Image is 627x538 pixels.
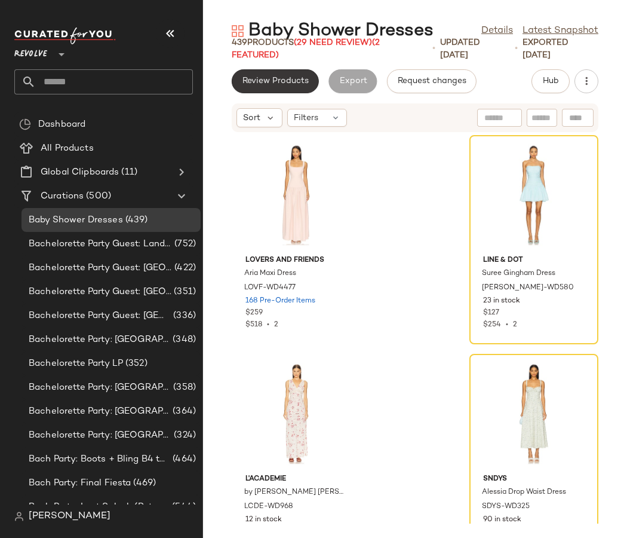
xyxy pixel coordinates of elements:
span: 23 in stock [483,296,520,307]
span: 2 [513,321,517,329]
span: Line & Dot [483,255,585,266]
span: SDYS-WD325 [482,502,530,512]
span: Filters [294,112,318,124]
span: (352) [123,357,147,371]
span: by [PERSON_NAME] [PERSON_NAME] [244,487,346,498]
span: Bachelorette Party: [GEOGRAPHIC_DATA] [29,333,170,347]
span: Bachelorette Party Guest: [GEOGRAPHIC_DATA] [29,309,171,323]
span: Curations [41,189,84,203]
span: Bachelorette Party Guest: Landing Page [29,237,172,251]
span: LOVF-WD4477 [244,283,296,294]
span: 90 in stock [483,515,521,525]
button: Review Products [232,69,319,93]
span: Aria Maxi Dress [244,268,296,279]
span: (544) [170,500,196,514]
span: Bach Party: Boots + Bling B4 the Ring [29,453,170,466]
img: SDYS-WD325_V1.jpg [474,358,594,469]
span: [PERSON_NAME] [29,509,110,524]
span: Request changes [397,77,466,86]
span: • [432,42,435,56]
span: $518 [245,321,262,329]
span: (29 Need Review) [294,38,372,47]
img: LEAX-WD580_V1.jpg [474,139,594,250]
span: • [262,321,274,329]
img: svg%3e [232,25,244,37]
span: Bachelorette Party: [GEOGRAPHIC_DATA] [29,429,171,442]
span: 439 [232,38,247,47]
span: 12 in stock [245,515,282,525]
span: Bach Party: Final Fiesta [29,476,131,490]
span: Hub [542,77,559,86]
span: Lovers and Friends [245,255,347,266]
span: L'Academie [245,474,347,485]
span: [PERSON_NAME]-WD580 [482,283,574,294]
span: Dashboard [38,118,85,132]
div: Products [232,36,428,62]
span: $259 [245,308,263,319]
p: Exported [DATE] [522,36,598,62]
span: (324) [171,429,196,442]
button: Request changes [387,69,477,93]
span: LCDE-WD968 [244,502,293,512]
span: Suree Gingham Dress [482,268,555,279]
span: Revolve [14,41,47,62]
p: updated [DATE] [440,36,510,62]
span: Bachelorette Party Guest: [GEOGRAPHIC_DATA] [29,261,172,275]
span: $254 [483,321,501,329]
div: Baby Shower Dresses [232,19,434,43]
img: svg%3e [19,118,31,130]
span: (439) [123,213,148,227]
span: Bachelorette Party LP [29,357,123,371]
span: Bachelorette Party: [GEOGRAPHIC_DATA] [29,405,170,418]
span: $127 [483,308,499,319]
a: Details [481,24,513,38]
span: (464) [170,453,196,466]
span: Bachelorette Party Guest: [GEOGRAPHIC_DATA] [29,285,171,299]
span: (358) [171,381,196,395]
span: (348) [170,333,196,347]
span: (469) [131,476,156,490]
span: • [515,42,518,56]
span: • [501,321,513,329]
span: (336) [171,309,196,323]
span: (11) [119,166,137,179]
span: All Products [41,142,94,155]
span: 2 [274,321,278,329]
span: (500) [84,189,111,203]
span: (364) [170,405,196,418]
img: svg%3e [14,512,24,521]
span: Review Products [242,77,309,86]
a: Latest Snapshot [522,24,598,38]
span: (351) [171,285,196,299]
span: (752) [172,237,196,251]
span: SNDYS [483,474,585,485]
span: Bachelorette Party: [GEOGRAPHIC_DATA] [29,381,171,395]
span: Bach Party: Last Splash (Retro [GEOGRAPHIC_DATA]) [29,500,170,514]
span: 168 Pre-Order Items [245,296,315,307]
span: Alessia Drop Waist Dress [482,487,566,498]
img: LOVF-WD4477_V1.jpg [236,139,356,250]
span: Sort [243,112,260,124]
span: Global Clipboards [41,166,119,179]
img: LCDE-WD968_V1.jpg [236,358,356,469]
span: (422) [172,261,196,275]
button: Hub [531,69,570,93]
span: Baby Shower Dresses [29,213,123,227]
img: cfy_white_logo.C9jOOHJF.svg [14,27,116,44]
